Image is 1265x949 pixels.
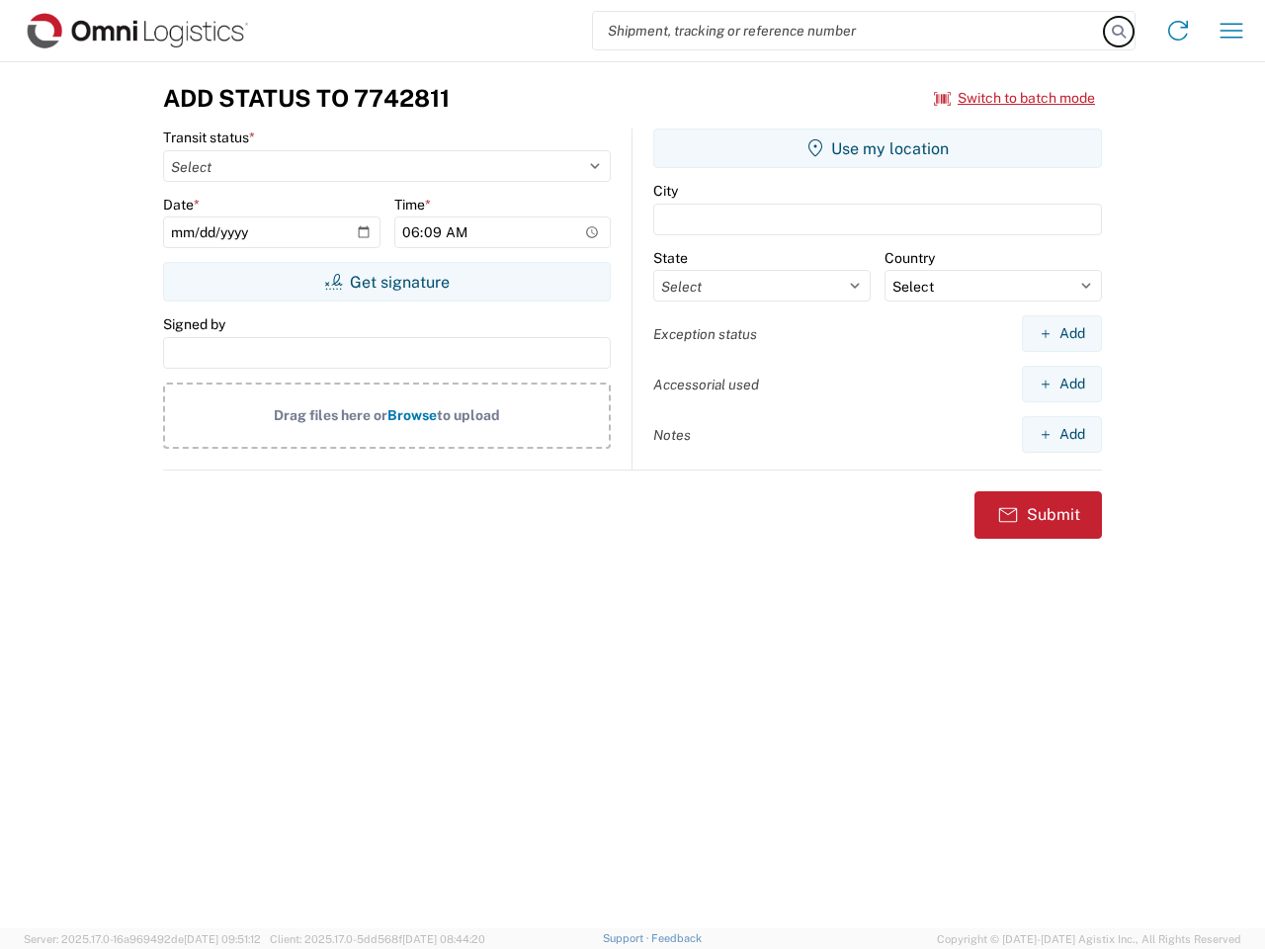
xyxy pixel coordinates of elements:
[651,932,702,944] a: Feedback
[270,933,485,945] span: Client: 2025.17.0-5dd568f
[1022,315,1102,352] button: Add
[163,196,200,214] label: Date
[184,933,261,945] span: [DATE] 09:51:12
[437,407,500,423] span: to upload
[653,325,757,343] label: Exception status
[163,262,611,302] button: Get signature
[402,933,485,945] span: [DATE] 08:44:20
[163,129,255,146] label: Transit status
[653,249,688,267] label: State
[163,315,225,333] label: Signed by
[653,426,691,444] label: Notes
[934,82,1095,115] button: Switch to batch mode
[387,407,437,423] span: Browse
[24,933,261,945] span: Server: 2025.17.0-16a969492de
[1022,366,1102,402] button: Add
[603,932,652,944] a: Support
[885,249,935,267] label: Country
[653,376,759,393] label: Accessorial used
[394,196,431,214] label: Time
[653,129,1102,168] button: Use my location
[163,84,450,113] h3: Add Status to 7742811
[274,407,387,423] span: Drag files here or
[593,12,1105,49] input: Shipment, tracking or reference number
[974,491,1102,539] button: Submit
[1022,416,1102,453] button: Add
[937,930,1241,948] span: Copyright © [DATE]-[DATE] Agistix Inc., All Rights Reserved
[653,182,678,200] label: City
